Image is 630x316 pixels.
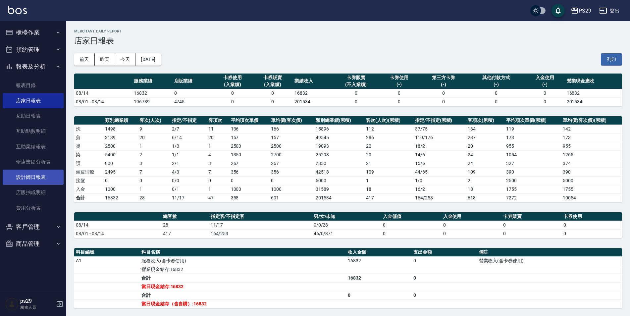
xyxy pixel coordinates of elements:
[74,176,103,185] td: 接髮
[561,168,622,176] td: 390
[103,142,138,150] td: 2500
[269,176,314,185] td: 0
[138,176,170,185] td: 0
[173,97,213,106] td: 4745
[597,5,622,17] button: 登出
[561,116,622,125] th: 單均價(客次價)(累積)
[74,185,103,193] td: 入金
[3,24,64,41] button: 櫃檯作業
[103,116,138,125] th: 類別總業績
[346,256,412,265] td: 16832
[335,81,377,88] div: (不入業績)
[314,176,365,185] td: 5000
[213,89,253,97] td: 0
[314,133,365,142] td: 49545
[138,142,170,150] td: 1
[381,81,417,88] div: (-)
[74,159,103,168] td: 護
[346,274,412,282] td: 16832
[3,200,64,216] a: 費用分析表
[468,97,525,106] td: 0
[207,168,229,176] td: 7
[3,41,64,58] button: 預約管理
[3,185,64,200] a: 店販抽成明細
[565,74,622,89] th: 營業現金應收
[466,142,504,150] td: 20
[269,193,314,202] td: 601
[140,248,346,257] th: 科目名稱
[74,229,161,238] td: 08/01 - 08/14
[20,304,54,310] p: 服務人員
[8,6,27,14] img: Logo
[379,97,419,106] td: 0
[103,125,138,133] td: 1498
[469,81,523,88] div: (-)
[140,291,346,299] td: 合計
[207,142,229,150] td: 1
[469,74,523,81] div: 其他付款方式
[601,53,622,66] button: 列印
[140,274,346,282] td: 合計
[504,133,561,142] td: 173
[562,229,622,238] td: 0
[229,142,270,150] td: 2500
[466,193,504,202] td: 618
[74,29,622,33] h2: Merchant Daily Report
[209,229,312,238] td: 164/253
[103,176,138,185] td: 0
[254,81,291,88] div: (入業績)
[442,212,502,221] th: 入金使用
[3,154,64,170] a: 全店業績分析表
[229,133,270,142] td: 157
[466,150,504,159] td: 24
[565,89,622,97] td: 16832
[214,81,251,88] div: (入業績)
[562,221,622,229] td: 0
[561,159,622,168] td: 374
[170,150,207,159] td: 1 / 1
[504,142,561,150] td: 955
[419,89,468,97] td: 0
[525,89,565,97] td: 0
[419,97,468,106] td: 0
[138,133,170,142] td: 20
[504,168,561,176] td: 390
[314,116,365,125] th: 類別總業績(累積)
[207,176,229,185] td: 0
[314,125,365,133] td: 15896
[74,74,622,106] table: a dense table
[466,133,504,142] td: 287
[3,139,64,154] a: 互助業績報表
[466,116,504,125] th: 客項次(累積)
[3,218,64,236] button: 客戶管理
[170,142,207,150] td: 1 / 0
[568,4,594,18] button: PS29
[74,168,103,176] td: 頭皮理療
[3,93,64,108] a: 店家日報表
[3,58,64,75] button: 報表及分析
[364,150,413,159] td: 20
[504,150,561,159] td: 1054
[333,89,379,97] td: 0
[74,125,103,133] td: 洗
[364,159,413,168] td: 21
[103,185,138,193] td: 1000
[207,159,229,168] td: 3
[314,150,365,159] td: 25298
[312,229,381,238] td: 46/0/371
[293,89,333,97] td: 16832
[138,193,170,202] td: 28
[3,78,64,93] a: 報表目錄
[561,176,622,185] td: 5000
[413,142,466,150] td: 18 / 2
[170,159,207,168] td: 2 / 1
[412,291,477,299] td: 0
[314,168,365,176] td: 42518
[314,142,365,150] td: 19093
[74,221,161,229] td: 08/14
[74,248,622,308] table: a dense table
[229,125,270,133] td: 136
[138,168,170,176] td: 7
[314,159,365,168] td: 7850
[381,221,442,229] td: 0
